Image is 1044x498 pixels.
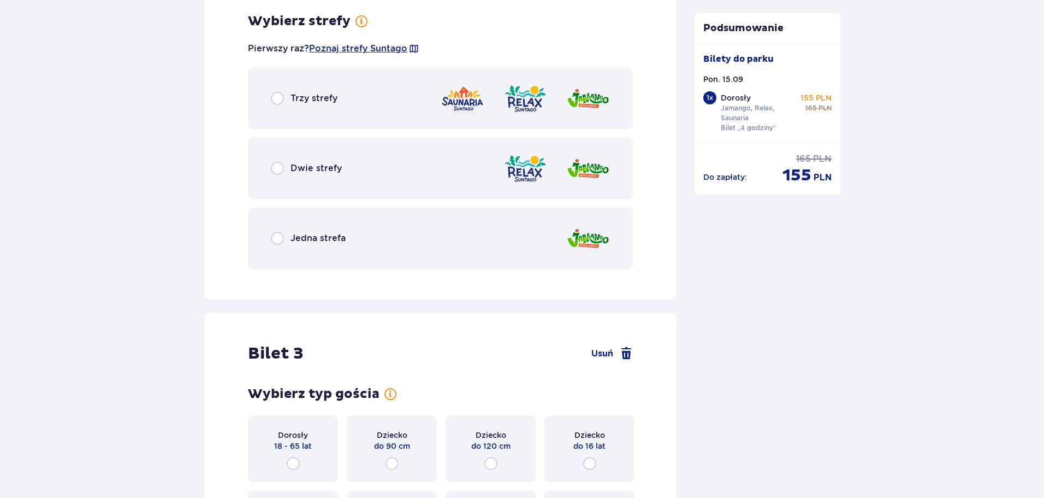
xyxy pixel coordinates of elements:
p: PLN [813,153,832,165]
p: 165 [805,103,816,113]
p: Dorosły [721,92,751,103]
img: zone logo [566,223,610,254]
p: PLN [814,172,832,184]
img: zone logo [503,83,547,114]
img: zone logo [566,83,610,114]
p: Bilety do parku [703,53,774,65]
img: zone logo [566,153,610,184]
p: do 120 cm [471,441,511,452]
p: Dziecko [574,430,605,441]
img: zone logo [441,83,484,114]
p: PLN [818,103,832,113]
p: Wybierz strefy [248,13,351,30]
p: do 90 cm [374,441,410,452]
a: Usuń [591,347,633,360]
p: Pon. 15.09 [703,74,743,85]
p: Pierwszy raz? [248,43,419,55]
p: Podsumowanie [695,22,841,35]
p: Trzy strefy [290,92,337,104]
p: Bilet „4 godziny” [721,123,776,133]
p: Bilet 3 [248,343,304,364]
img: zone logo [503,153,547,184]
p: do 16 lat [573,441,606,452]
div: 1 x [703,91,716,104]
p: Dziecko [377,430,407,441]
p: Do zapłaty : [703,172,747,183]
span: Usuń [591,348,613,360]
p: 155 PLN [800,92,832,103]
p: 155 [782,165,811,186]
p: Dziecko [476,430,506,441]
p: 165 [796,153,811,165]
a: Poznaj strefy Suntago [309,43,407,55]
p: Jamango, Relax, Saunaria [721,103,796,123]
p: 18 - 65 lat [274,441,312,452]
p: Dwie strefy [290,162,342,174]
p: Dorosły [278,430,308,441]
p: Jedna strefa [290,232,346,244]
p: Wybierz typ gościa [248,386,379,402]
